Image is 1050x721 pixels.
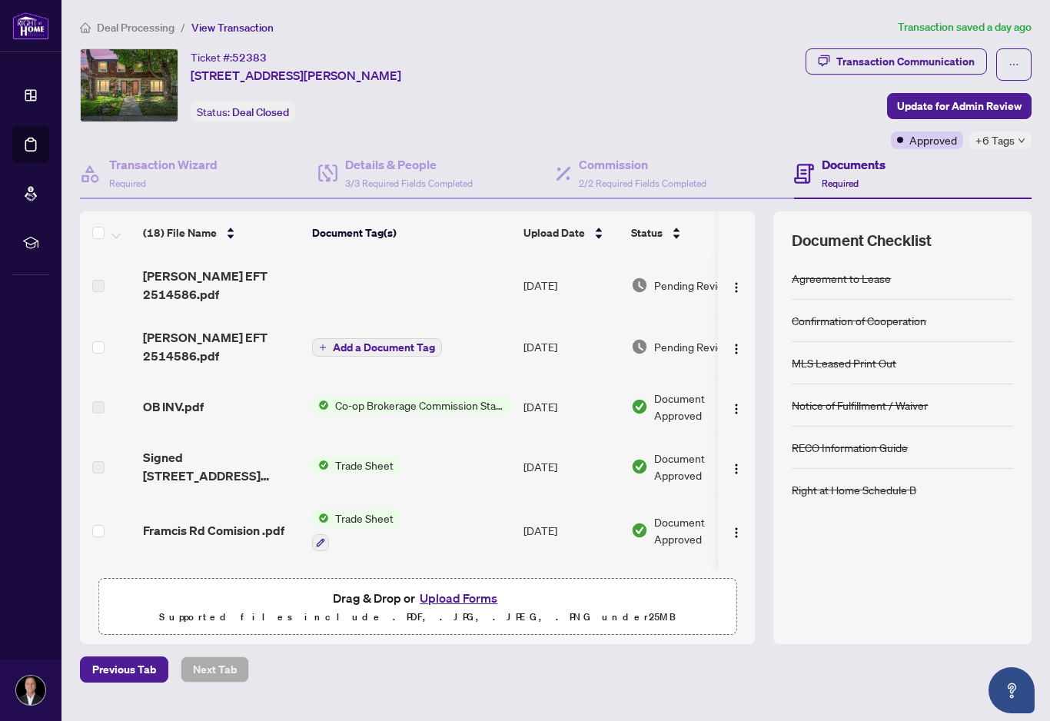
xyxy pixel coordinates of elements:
[909,131,957,148] span: Approved
[345,178,473,189] span: 3/3 Required Fields Completed
[792,481,916,498] div: Right at Home Schedule B
[312,457,329,473] img: Status Icon
[654,390,749,424] span: Document Approved
[631,338,648,355] img: Document Status
[724,394,749,419] button: Logo
[724,334,749,359] button: Logo
[191,66,401,85] span: [STREET_ADDRESS][PERSON_NAME]
[191,101,295,122] div: Status:
[1018,137,1025,145] span: down
[329,457,400,473] span: Trade Sheet
[730,343,743,355] img: Logo
[312,510,400,551] button: Status IconTrade Sheet
[792,397,928,414] div: Notice of Fulfillment / Waiver
[822,178,859,189] span: Required
[517,211,625,254] th: Upload Date
[312,338,442,357] button: Add a Document Tag
[724,518,749,543] button: Logo
[137,211,306,254] th: (18) File Name
[792,270,891,287] div: Agreement to Lease
[517,436,625,497] td: [DATE]
[97,21,174,35] span: Deal Processing
[897,94,1022,118] span: Update for Admin Review
[724,454,749,479] button: Logo
[232,105,289,119] span: Deal Closed
[143,267,300,304] span: [PERSON_NAME] EFT 2514586.pdf
[730,527,743,539] img: Logo
[345,155,473,174] h4: Details & People
[654,338,731,355] span: Pending Review
[523,224,585,241] span: Upload Date
[517,497,625,563] td: [DATE]
[333,588,502,608] span: Drag & Drop or
[329,397,511,414] span: Co-op Brokerage Commission Statement
[625,211,756,254] th: Status
[92,657,156,682] span: Previous Tab
[517,254,625,316] td: [DATE]
[579,178,706,189] span: 2/2 Required Fields Completed
[143,397,204,416] span: OB INV.pdf
[898,18,1032,36] article: Transaction saved a day ago
[654,277,731,294] span: Pending Review
[517,377,625,436] td: [DATE]
[306,211,517,254] th: Document Tag(s)
[792,439,908,456] div: RECO Information Guide
[312,510,329,527] img: Status Icon
[631,277,648,294] img: Document Status
[517,316,625,377] td: [DATE]
[80,656,168,683] button: Previous Tab
[81,49,178,121] img: IMG-40754640_1.jpg
[822,155,886,174] h4: Documents
[181,656,249,683] button: Next Tab
[312,457,400,473] button: Status IconTrade Sheet
[80,22,91,33] span: home
[181,18,185,36] li: /
[631,224,663,241] span: Status
[579,155,706,174] h4: Commission
[654,513,749,547] span: Document Approved
[631,458,648,475] img: Document Status
[312,397,511,414] button: Status IconCo-op Brokerage Commission Statement
[836,49,975,74] div: Transaction Communication
[108,608,726,626] p: Supported files include .PDF, .JPG, .JPEG, .PNG under 25 MB
[730,281,743,294] img: Logo
[887,93,1032,119] button: Update for Admin Review
[806,48,987,75] button: Transaction Communication
[109,178,146,189] span: Required
[143,448,300,485] span: Signed [STREET_ADDRESS][PERSON_NAME]-Trade sheet-[PERSON_NAME] to review.pdf
[730,403,743,415] img: Logo
[517,563,625,622] td: [DATE]
[792,354,896,371] div: MLS Leased Print Out
[143,521,284,540] span: Framcis Rd Comision .pdf
[792,312,926,329] div: Confirmation of Cooperation
[631,522,648,539] img: Document Status
[99,579,736,636] span: Drag & Drop orUpload FormsSupported files include .PDF, .JPG, .JPEG, .PNG under25MB
[109,155,218,174] h4: Transaction Wizard
[415,588,502,608] button: Upload Forms
[143,224,217,241] span: (18) File Name
[975,131,1015,149] span: +6 Tags
[1008,59,1019,70] span: ellipsis
[654,450,749,483] span: Document Approved
[333,342,435,353] span: Add a Document Tag
[232,51,267,65] span: 52383
[730,463,743,475] img: Logo
[16,676,45,705] img: Profile Icon
[12,12,49,40] img: logo
[631,398,648,415] img: Document Status
[191,48,267,66] div: Ticket #:
[329,510,400,527] span: Trade Sheet
[191,21,274,35] span: View Transaction
[312,337,442,357] button: Add a Document Tag
[312,397,329,414] img: Status Icon
[143,328,300,365] span: [PERSON_NAME] EFT 2514586.pdf
[792,230,932,251] span: Document Checklist
[319,344,327,351] span: plus
[724,273,749,297] button: Logo
[989,667,1035,713] button: Open asap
